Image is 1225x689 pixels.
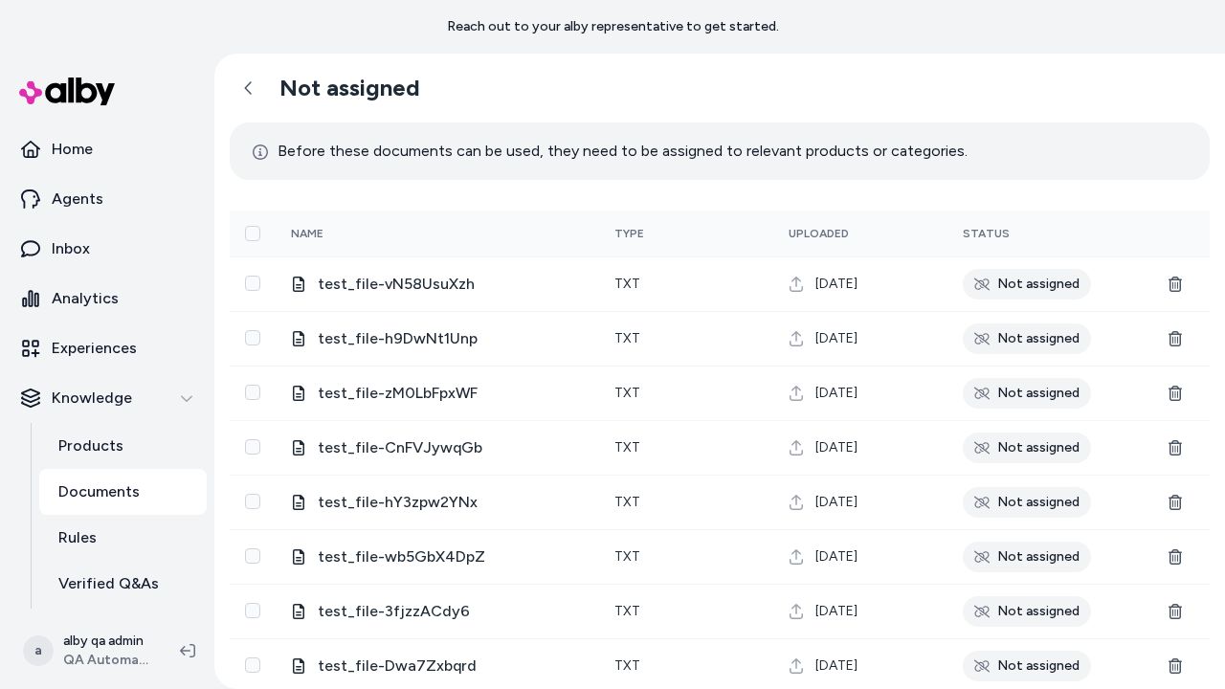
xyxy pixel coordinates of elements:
[39,515,207,561] a: Rules
[8,126,207,172] a: Home
[58,434,123,457] p: Products
[52,237,90,260] p: Inbox
[39,423,207,469] a: Products
[291,545,584,568] div: test_file-wb5GbX4DpZ.txt
[614,227,644,240] span: Type
[291,273,584,296] div: test_file-vN58UsuXzh.txt
[52,337,137,360] p: Experiences
[318,545,584,568] span: test_file-wb5GbX4DpZ
[52,138,93,161] p: Home
[63,651,149,670] span: QA Automation 1
[614,385,640,401] span: txt
[58,480,140,503] p: Documents
[614,548,640,565] span: txt
[318,273,584,296] span: test_file-vN58UsuXzh
[245,330,260,345] button: Select row
[963,269,1091,300] div: Not assigned
[291,226,434,241] div: Name
[253,138,968,165] p: Before these documents can be used, they need to be assigned to relevant products or categories.
[963,378,1091,409] div: Not assigned
[245,385,260,400] button: Select row
[11,620,165,681] button: aalby qa adminQA Automation 1
[23,635,54,666] span: a
[52,387,132,410] p: Knowledge
[291,491,584,514] div: test_file-hY3zpw2YNx.txt
[58,572,159,595] p: Verified Q&As
[815,547,857,567] span: [DATE]
[963,323,1091,354] div: Not assigned
[789,227,849,240] span: Uploaded
[963,433,1091,463] div: Not assigned
[614,657,640,674] span: txt
[963,227,1010,240] span: Status
[245,276,260,291] button: Select row
[318,491,584,514] span: test_file-hY3zpw2YNx
[8,176,207,222] a: Agents
[291,655,584,678] div: test_file-Dwa7Zxbqrd.txt
[318,327,584,350] span: test_file-h9DwNt1Unp
[815,384,857,403] span: [DATE]
[291,436,584,459] div: test_file-CnFVJywqGb.txt
[8,226,207,272] a: Inbox
[815,493,857,512] span: [DATE]
[447,17,779,36] p: Reach out to your alby representative to get started.
[19,78,115,105] img: alby Logo
[52,188,103,211] p: Agents
[614,494,640,510] span: txt
[58,526,97,549] p: Rules
[291,600,584,623] div: test_file-3fjzzACdy6.txt
[318,382,584,405] span: test_file-zM0LbFpxWF
[39,469,207,515] a: Documents
[279,74,420,102] h2: Not assigned
[815,602,857,621] span: [DATE]
[614,603,640,619] span: txt
[963,542,1091,572] div: Not assigned
[318,436,584,459] span: test_file-CnFVJywqGb
[245,548,260,564] button: Select row
[291,382,584,405] div: test_file-zM0LbFpxWF.txt
[8,276,207,322] a: Analytics
[815,275,857,294] span: [DATE]
[963,487,1091,518] div: Not assigned
[815,329,857,348] span: [DATE]
[245,226,260,241] button: Select all
[318,600,584,623] span: test_file-3fjzzACdy6
[318,655,584,678] span: test_file-Dwa7Zxbqrd
[8,375,207,421] button: Knowledge
[245,494,260,509] button: Select row
[52,287,119,310] p: Analytics
[8,325,207,371] a: Experiences
[815,438,857,457] span: [DATE]
[614,330,640,346] span: txt
[245,603,260,618] button: Select row
[815,656,857,676] span: [DATE]
[245,439,260,455] button: Select row
[245,657,260,673] button: Select row
[291,327,584,350] div: test_file-h9DwNt1Unp.txt
[614,276,640,292] span: txt
[614,439,640,456] span: txt
[39,561,207,607] a: Verified Q&As
[63,632,149,651] p: alby qa admin
[963,596,1091,627] div: Not assigned
[963,651,1091,681] div: Not assigned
